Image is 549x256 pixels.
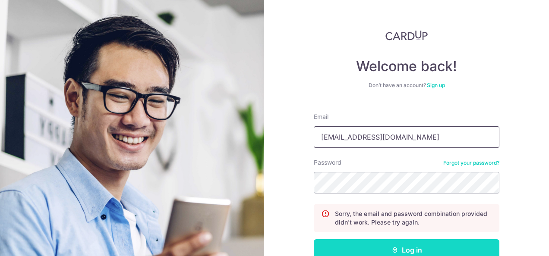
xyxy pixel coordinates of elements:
[443,159,499,166] a: Forgot your password?
[314,58,499,75] h4: Welcome back!
[314,126,499,148] input: Enter your Email
[314,158,341,167] label: Password
[427,82,445,88] a: Sign up
[314,82,499,89] div: Don’t have an account?
[314,112,328,121] label: Email
[385,30,428,41] img: CardUp Logo
[335,209,492,227] p: Sorry, the email and password combination provided didn't work. Please try again.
